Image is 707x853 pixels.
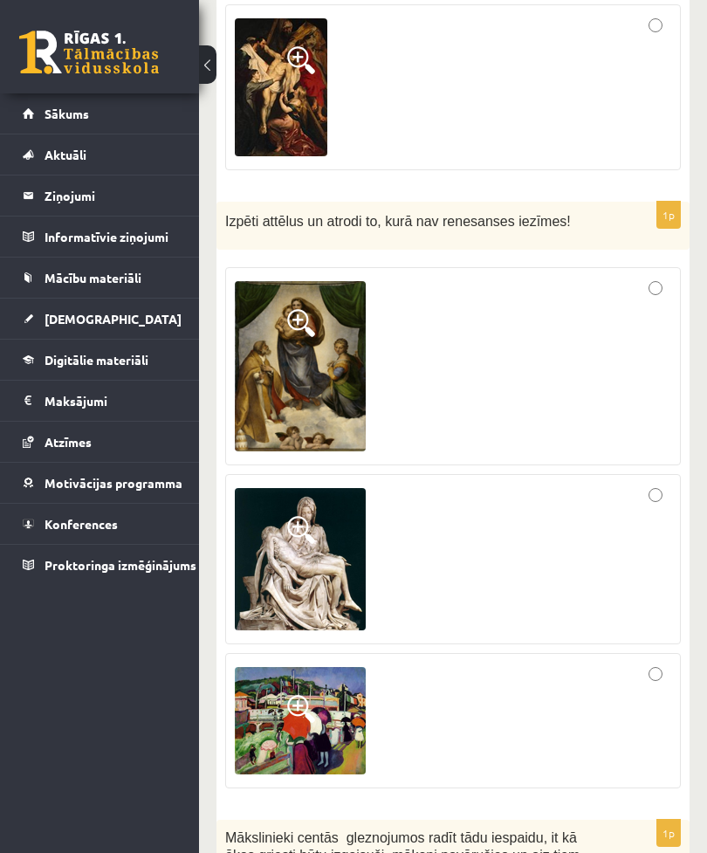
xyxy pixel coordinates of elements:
a: Atzīmes [23,422,177,462]
a: Sākums [23,93,177,134]
legend: Maksājumi [45,381,177,421]
a: Rīgas 1. Tālmācības vidusskola [19,31,159,74]
a: Proktoringa izmēģinājums [23,545,177,585]
span: Sākums [45,106,89,121]
p: 1p [656,201,681,229]
legend: Informatīvie ziņojumi [45,217,177,257]
a: Maksājumi [23,381,177,421]
span: Atzīmes [45,434,92,450]
a: Aktuāli [23,134,177,175]
span: Mācību materiāli [45,270,141,285]
img: 3.png [235,667,366,774]
img: 1.png [235,281,366,451]
a: Ziņojumi [23,175,177,216]
a: Mācību materiāli [23,258,177,298]
span: Aktuāli [45,147,86,162]
a: Informatīvie ziņojumi [23,217,177,257]
legend: Ziņojumi [45,175,177,216]
img: 3.png [235,18,327,156]
span: Konferences [45,516,118,532]
span: Digitālie materiāli [45,352,148,368]
span: Izpēti attēlus un atrodi to, kurā nav renesanses iezīmes! [225,214,571,229]
a: [DEMOGRAPHIC_DATA] [23,299,177,339]
span: [DEMOGRAPHIC_DATA] [45,311,182,327]
img: 2.png [235,488,366,630]
span: Motivācijas programma [45,475,182,491]
span: Proktoringa izmēģinājums [45,557,196,573]
p: 1p [656,819,681,847]
a: Motivācijas programma [23,463,177,503]
a: Konferences [23,504,177,544]
a: Digitālie materiāli [23,340,177,380]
